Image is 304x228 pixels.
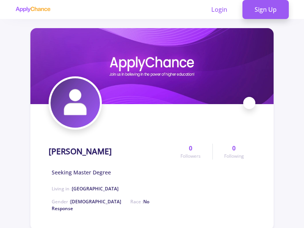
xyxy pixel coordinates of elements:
a: 0Followers [169,144,212,160]
span: Gender : [52,198,121,205]
span: Race : [52,198,149,212]
span: [GEOGRAPHIC_DATA] [72,185,119,192]
h1: [PERSON_NAME] [49,147,112,156]
span: Following [224,153,244,160]
img: applychance logo text only [15,6,51,13]
span: Seeking Master Degree [52,168,111,176]
span: 0 [232,144,236,153]
span: [DEMOGRAPHIC_DATA] [70,198,121,205]
img: Fatema Mohammadiavatar [51,78,100,128]
img: Fatema Mohammadicover image [30,28,274,104]
a: 0Following [212,144,255,160]
span: Followers [180,153,201,160]
span: Living in : [52,185,119,192]
span: 0 [189,144,192,153]
span: No Response [52,198,149,212]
